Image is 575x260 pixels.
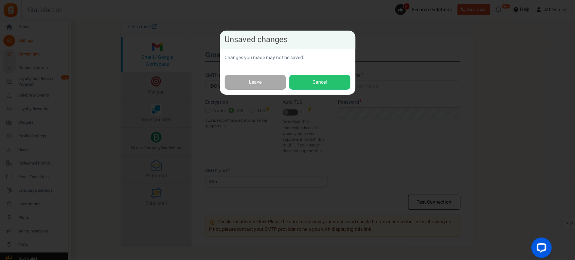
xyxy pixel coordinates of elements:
a: Leave [225,75,286,90]
button: Cancel [289,75,351,90]
p: Changes you made may not be saved. [225,54,351,61]
h4: Unsaved changes [225,36,351,44]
